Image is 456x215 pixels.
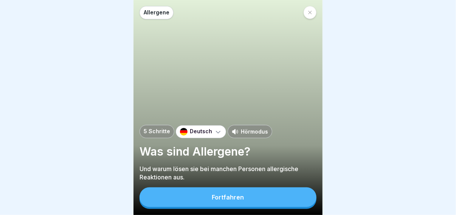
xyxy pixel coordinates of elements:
[140,144,316,159] p: Was sind Allergene?
[140,165,316,181] p: Und warum lösen sie bei manchen Personen allergische Reaktionen aus.
[140,187,316,207] button: Fortfahren
[190,128,212,135] p: Deutsch
[144,128,170,135] p: 5 Schritte
[241,128,268,136] p: Hörmodus
[180,128,188,136] img: de.svg
[212,194,244,201] div: Fortfahren
[144,9,169,16] p: Allergene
